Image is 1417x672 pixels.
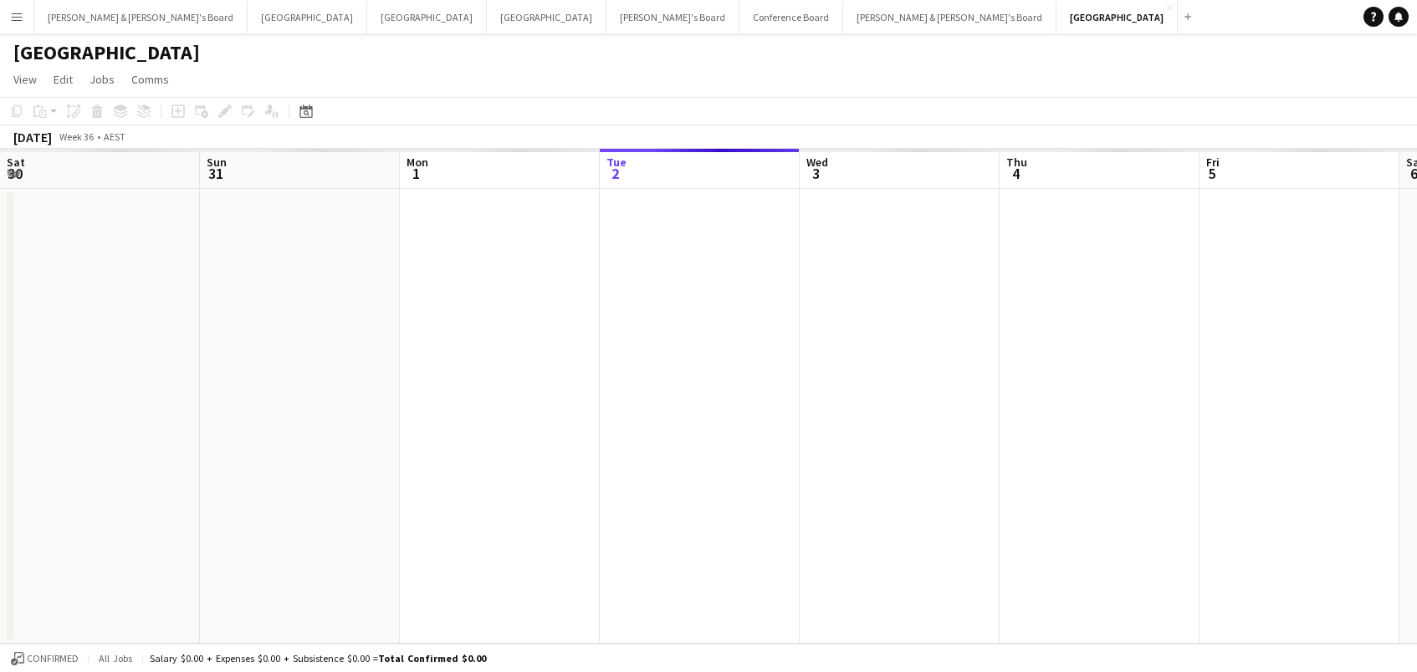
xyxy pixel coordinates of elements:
[95,652,136,664] span: All jobs
[4,164,25,183] span: 30
[606,1,739,33] button: [PERSON_NAME]'s Board
[604,164,627,183] span: 2
[204,164,227,183] span: 31
[248,1,367,33] button: [GEOGRAPHIC_DATA]
[1004,164,1027,183] span: 4
[367,1,487,33] button: [GEOGRAPHIC_DATA]
[843,1,1056,33] button: [PERSON_NAME] & [PERSON_NAME]'s Board
[739,1,843,33] button: Conference Board
[55,130,97,143] span: Week 36
[487,1,606,33] button: [GEOGRAPHIC_DATA]
[34,1,248,33] button: [PERSON_NAME] & [PERSON_NAME]'s Board
[378,652,486,664] span: Total Confirmed $0.00
[806,155,828,170] span: Wed
[150,652,486,664] div: Salary $0.00 + Expenses $0.00 + Subsistence $0.00 =
[54,72,73,87] span: Edit
[804,164,828,183] span: 3
[125,69,176,90] a: Comms
[27,653,79,664] span: Confirmed
[606,155,627,170] span: Tue
[131,72,169,87] span: Comms
[1204,164,1220,183] span: 5
[47,69,79,90] a: Edit
[1006,155,1027,170] span: Thu
[7,69,43,90] a: View
[104,130,125,143] div: AEST
[207,155,227,170] span: Sun
[90,72,115,87] span: Jobs
[7,155,25,170] span: Sat
[8,649,81,668] button: Confirmed
[83,69,121,90] a: Jobs
[13,40,200,65] h1: [GEOGRAPHIC_DATA]
[1056,1,1178,33] button: [GEOGRAPHIC_DATA]
[13,129,52,145] div: [DATE]
[13,72,37,87] span: View
[407,155,428,170] span: Mon
[404,164,428,183] span: 1
[1206,155,1220,170] span: Fri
